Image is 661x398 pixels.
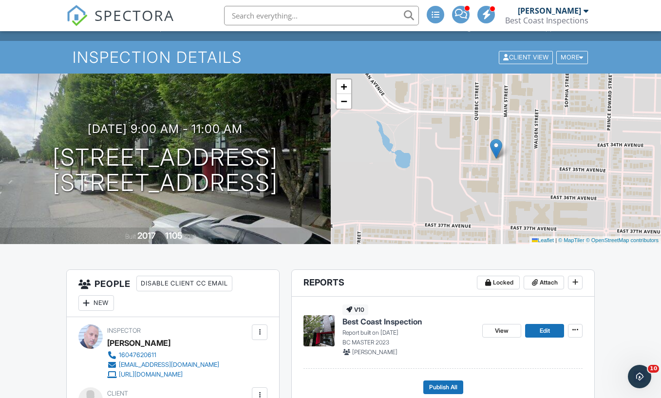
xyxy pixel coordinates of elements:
[165,230,183,241] div: 1105
[107,336,170,350] div: [PERSON_NAME]
[73,49,589,66] h1: Inspection Details
[337,94,351,109] a: Zoom out
[518,6,581,16] div: [PERSON_NAME]
[340,95,347,107] span: −
[67,270,279,317] h3: People
[558,237,585,243] a: © MapTiler
[66,13,174,34] a: SPECTORA
[107,327,141,334] span: Inspector
[337,79,351,94] a: Zoom in
[107,370,219,379] a: [URL][DOMAIN_NAME]
[498,53,555,60] a: Client View
[555,237,557,243] span: |
[66,5,88,26] img: The Best Home Inspection Software - Spectora
[556,51,588,64] div: More
[628,365,651,388] iframe: Intercom live chat
[107,390,128,397] span: Client
[125,233,136,240] span: Built
[586,237,659,243] a: © OpenStreetMap contributors
[137,230,156,241] div: 2017
[94,5,174,25] span: SPECTORA
[119,361,219,369] div: [EMAIL_ADDRESS][DOMAIN_NAME]
[78,295,114,311] div: New
[532,237,554,243] a: Leaflet
[499,51,553,64] div: Client View
[490,139,502,159] img: Marker
[505,16,588,25] div: Best Coast Inspections
[107,350,219,360] a: 16047620611
[224,6,419,25] input: Search everything...
[88,122,243,135] h3: [DATE] 9:00 am - 11:00 am
[53,145,278,196] h1: [STREET_ADDRESS] [STREET_ADDRESS]
[648,365,659,373] span: 10
[119,351,156,359] div: 16047620611
[107,360,219,370] a: [EMAIL_ADDRESS][DOMAIN_NAME]
[136,276,232,291] div: Disable Client CC Email
[119,371,183,379] div: [URL][DOMAIN_NAME]
[340,80,347,93] span: +
[184,233,198,240] span: sq. ft.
